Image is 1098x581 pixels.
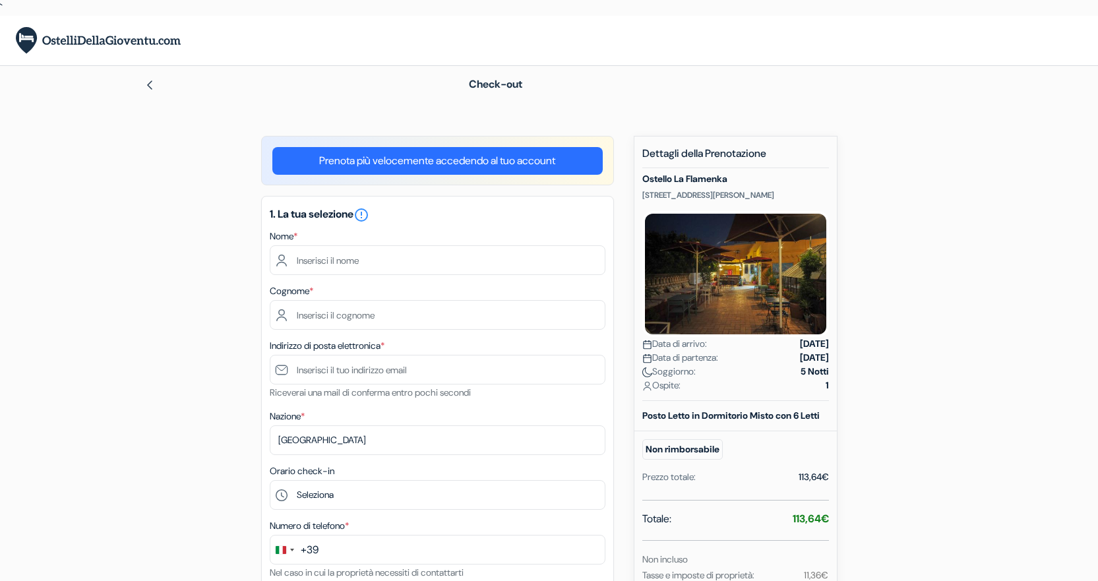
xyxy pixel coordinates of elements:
[272,147,603,175] a: Prenota più velocemente accedendo al tuo account
[270,229,297,243] label: Nome
[642,410,820,421] b: Posto Letto in Dormitorio Misto con 6 Letti
[270,410,305,423] label: Nazione
[144,80,155,90] img: left_arrow.svg
[270,535,319,564] button: Change country, selected Italy (+39)
[270,207,605,223] h5: 1. La tua selezione
[642,553,688,565] small: Non incluso
[642,190,829,200] p: [STREET_ADDRESS][PERSON_NAME]
[804,569,828,581] small: 11,36€
[800,337,829,351] strong: [DATE]
[642,381,652,391] img: user_icon.svg
[642,367,652,377] img: moon.svg
[353,207,369,223] i: error_outline
[642,470,696,484] div: Prezzo totale:
[270,386,471,398] small: Riceverai una mail di conferma entro pochi secondi
[799,470,829,484] div: 113,64€
[642,337,707,351] span: Data di arrivo:
[642,439,723,460] small: Non rimborsabile
[642,365,696,379] span: Soggiorno:
[469,77,522,91] span: Check-out
[642,511,671,527] span: Totale:
[826,379,829,392] strong: 1
[270,355,605,384] input: Inserisci il tuo indirizzo email
[642,351,718,365] span: Data di partenza:
[270,284,313,298] label: Cognome
[270,566,464,578] small: Nel caso in cui la proprietà necessiti di contattarti
[270,245,605,275] input: Inserisci il nome
[270,300,605,330] input: Inserisci il cognome
[270,339,384,353] label: Indirizzo di posta elettronica
[642,379,681,392] span: Ospite:
[801,365,829,379] strong: 5 Notti
[16,27,181,54] img: OstelliDellaGioventu.com
[642,569,754,581] small: Tasse e imposte di proprietà:
[270,464,334,478] label: Orario check-in
[642,353,652,363] img: calendar.svg
[642,147,829,168] h5: Dettagli della Prenotazione
[270,519,349,533] label: Numero di telefono
[800,351,829,365] strong: [DATE]
[793,512,829,526] strong: 113,64€
[353,207,369,221] a: error_outline
[642,173,829,185] h5: Ostello La Flamenka
[642,340,652,350] img: calendar.svg
[301,542,319,558] div: +39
